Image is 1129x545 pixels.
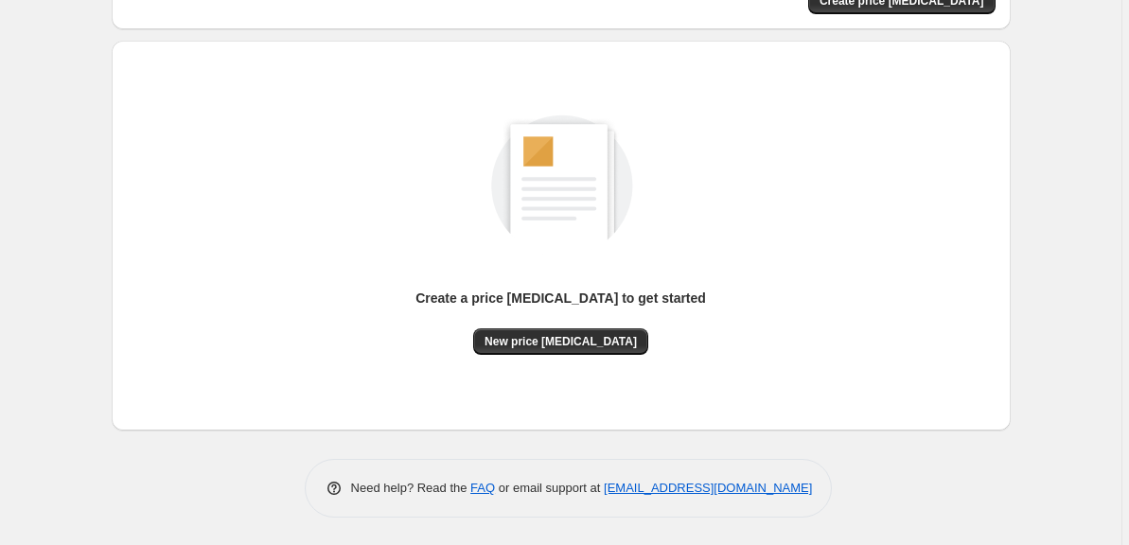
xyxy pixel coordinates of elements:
[495,481,604,495] span: or email support at
[473,328,648,355] button: New price [MEDICAL_DATA]
[604,481,812,495] a: [EMAIL_ADDRESS][DOMAIN_NAME]
[351,481,471,495] span: Need help? Read the
[415,289,706,308] p: Create a price [MEDICAL_DATA] to get started
[485,334,637,349] span: New price [MEDICAL_DATA]
[470,481,495,495] a: FAQ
